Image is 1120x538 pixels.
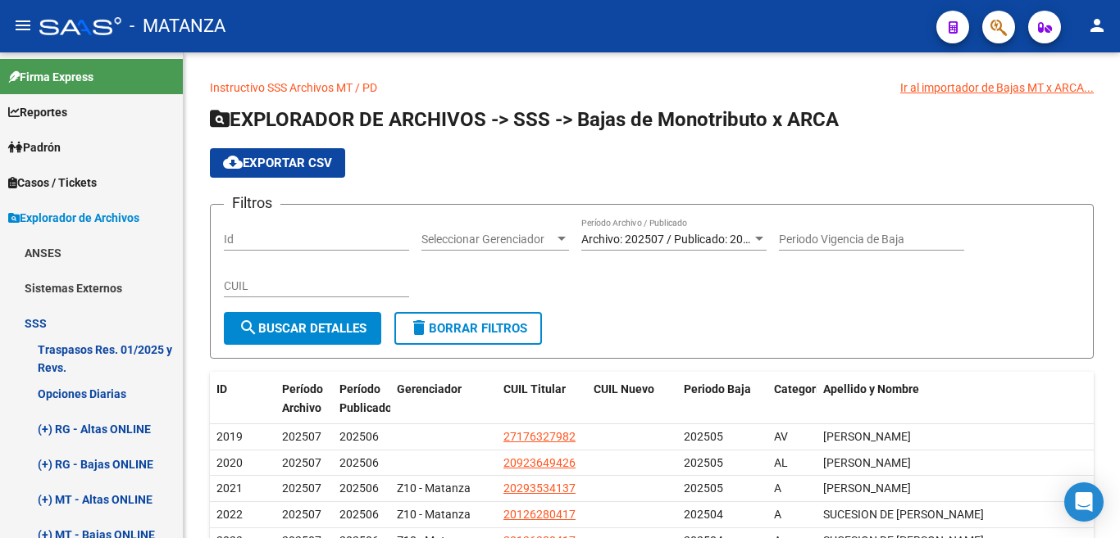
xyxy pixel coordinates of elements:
[339,382,392,414] span: Período Publicado
[684,481,723,495] span: 202505
[8,103,67,121] span: Reportes
[774,456,788,469] span: AL
[390,372,497,426] datatable-header-cell: Gerenciador
[339,456,379,469] span: 202506
[823,456,911,469] span: ABAN MORALES DECIDERIO
[224,312,381,345] button: Buscar Detalles
[503,508,576,521] span: 20126280417
[823,430,911,443] span: SALIK SILVIA MONICA
[339,481,379,495] span: 202506
[677,372,767,426] datatable-header-cell: Periodo Baja
[503,382,566,396] span: CUIL Titular
[774,481,781,495] span: A
[1064,482,1104,522] div: Open Intercom Messenger
[594,382,654,396] span: CUIL Nuevo
[397,382,462,396] span: Gerenciador
[216,508,243,521] span: 2022
[394,312,542,345] button: Borrar Filtros
[210,81,377,94] a: Instructivo SSS Archivos MT / PD
[239,321,367,336] span: Buscar Detalles
[774,430,788,443] span: AV
[823,481,911,495] span: DOMINGUEZ SEBASTIAN ANDRES
[397,481,471,495] span: Z10 - Matanza
[817,372,1094,426] datatable-header-cell: Apellido y Nombre
[900,79,1094,97] div: Ir al importador de Bajas MT x ARCA...
[282,430,321,443] span: 202507
[684,508,723,521] span: 202504
[339,430,379,443] span: 202506
[275,372,333,426] datatable-header-cell: Período Archivo
[409,318,429,337] mat-icon: delete
[8,209,139,227] span: Explorador de Archivos
[339,508,379,521] span: 202506
[282,481,321,495] span: 202507
[774,382,826,396] span: Categoria
[684,456,723,469] span: 202505
[216,456,243,469] span: 2020
[333,372,390,426] datatable-header-cell: Período Publicado
[223,156,332,170] span: Exportar CSV
[503,481,576,495] span: 20293534137
[210,108,839,131] span: EXPLORADOR DE ARCHIVOS -> SSS -> Bajas de Monotributo x ARCA
[8,68,93,86] span: Firma Express
[223,152,243,172] mat-icon: cloud_download
[282,508,321,521] span: 202507
[684,430,723,443] span: 202505
[282,456,321,469] span: 202507
[774,508,781,521] span: A
[497,372,587,426] datatable-header-cell: CUIL Titular
[684,382,751,396] span: Periodo Baja
[13,16,33,35] mat-icon: menu
[216,481,243,495] span: 2021
[8,138,61,156] span: Padrón
[224,192,280,215] h3: Filtros
[409,321,527,336] span: Borrar Filtros
[1087,16,1107,35] mat-icon: person
[587,372,677,426] datatable-header-cell: CUIL Nuevo
[8,174,97,192] span: Casos / Tickets
[210,372,275,426] datatable-header-cell: ID
[282,382,323,414] span: Período Archivo
[216,430,243,443] span: 2019
[823,382,919,396] span: Apellido y Nombre
[397,508,471,521] span: Z10 - Matanza
[210,148,345,178] button: Exportar CSV
[503,456,576,469] span: 20923649426
[239,318,258,337] mat-icon: search
[421,233,554,246] span: Seleccionar Gerenciador
[216,382,227,396] span: ID
[823,508,984,521] span: SUCESION DE FERNANDEZ ALEJANDRO CLAUDIO
[130,8,225,44] span: - MATANZA
[581,233,769,246] span: Archivo: 202507 / Publicado: 202506
[503,430,576,443] span: 27176327982
[767,372,817,426] datatable-header-cell: Categoria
